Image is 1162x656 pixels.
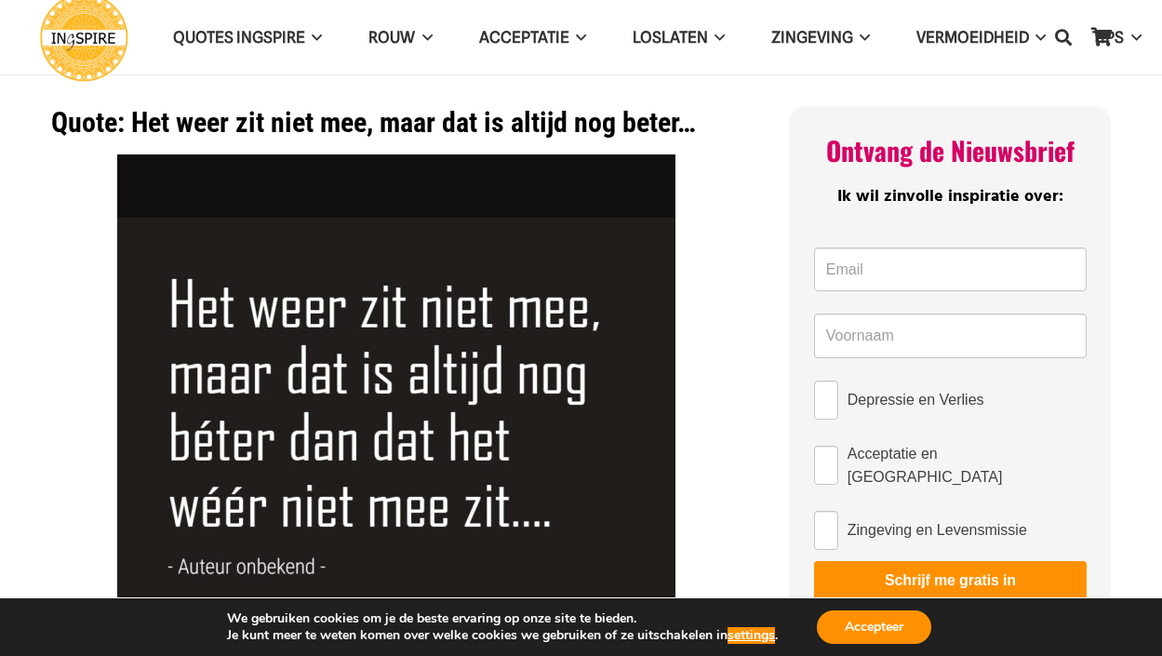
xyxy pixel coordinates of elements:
[227,627,778,644] p: Je kunt meer te weten komen over welke cookies we gebruiken of ze uitschakelen in .
[708,14,725,60] span: Loslaten Menu
[368,28,415,47] span: ROUW
[1029,14,1046,60] span: VERMOEIDHEID Menu
[771,28,853,47] span: Zingeving
[814,446,838,485] input: Acceptatie en [GEOGRAPHIC_DATA]
[893,14,1069,61] a: VERMOEIDHEIDVERMOEIDHEID Menu
[345,14,455,61] a: ROUWROUW Menu
[633,28,708,47] span: Loslaten
[916,28,1029,47] span: VERMOEIDHEID
[814,511,838,550] input: Zingeving en Levensmissie
[1045,14,1082,60] a: Zoeken
[814,314,1087,358] input: Voornaam
[1124,14,1141,60] span: TIPS Menu
[814,248,1087,292] input: Email
[173,28,305,47] span: QUOTES INGSPIRE
[479,28,569,47] span: Acceptatie
[1092,28,1124,47] span: TIPS
[814,561,1087,600] button: Schrijf me gratis in
[415,14,432,60] span: ROUW Menu
[848,388,984,411] span: Depressie en Verlies
[609,14,748,61] a: LoslatenLoslaten Menu
[305,14,322,60] span: QUOTES INGSPIRE Menu
[848,518,1027,542] span: Zingeving en Levensmissie
[569,14,586,60] span: Acceptatie Menu
[837,183,1063,210] span: Ik wil zinvolle inspiratie over:
[826,131,1075,169] span: Ontvang de Nieuwsbrief
[748,14,893,61] a: ZingevingZingeving Menu
[51,106,742,140] h1: Quote: Het weer zit niet mee, maar dat is altijd nog beter…
[848,442,1087,489] span: Acceptatie en [GEOGRAPHIC_DATA]
[227,610,778,627] p: We gebruiken cookies om je de beste ervaring op onze site te bieden.
[814,381,838,420] input: Depressie en Verlies
[817,610,931,644] button: Accepteer
[728,627,775,644] button: settings
[456,14,609,61] a: AcceptatieAcceptatie Menu
[853,14,870,60] span: Zingeving Menu
[150,14,345,61] a: QUOTES INGSPIREQUOTES INGSPIRE Menu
